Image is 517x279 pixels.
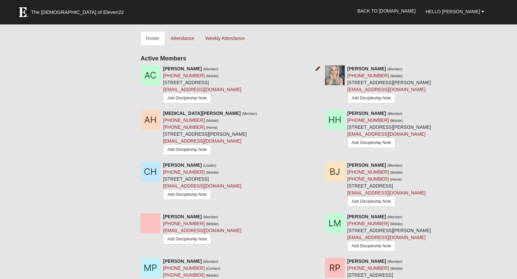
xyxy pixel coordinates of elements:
[163,183,241,189] a: [EMAIL_ADDRESS][DOMAIN_NAME]
[352,3,421,19] a: Back to [DOMAIN_NAME]
[347,221,389,226] a: [PHONE_NUMBER]
[163,87,241,92] a: [EMAIL_ADDRESS][DOMAIN_NAME]
[206,74,218,78] small: (Mobile)
[163,118,205,123] a: [PHONE_NUMBER]
[206,266,220,270] small: (Contact)
[163,234,211,244] a: Add Discipleship Note
[387,112,403,116] small: (Member)
[347,87,426,92] a: [EMAIL_ADDRESS][DOMAIN_NAME]
[347,265,389,271] a: [PHONE_NUMBER]
[206,170,218,174] small: (Mobile)
[206,222,218,226] small: (Mobile)
[347,241,396,251] a: Add Discipleship Note
[347,176,389,182] a: [PHONE_NUMBER]
[347,118,389,123] a: [PHONE_NUMBER]
[163,66,202,71] strong: [PERSON_NAME]
[347,138,396,148] a: Add Discipleship Note
[347,213,431,253] div: [STREET_ADDRESS][PERSON_NAME]
[347,73,389,78] a: [PHONE_NUMBER]
[347,259,386,264] strong: [PERSON_NAME]
[141,55,499,62] h4: Active Members
[390,170,403,174] small: (Mobile)
[203,260,218,263] small: (Member)
[163,138,241,144] a: [EMAIL_ADDRESS][DOMAIN_NAME]
[206,119,218,122] small: (Mobile)
[13,2,145,19] a: The [DEMOGRAPHIC_DATA] of Eleven22
[347,111,386,116] strong: [PERSON_NAME]
[387,260,403,263] small: (Member)
[163,65,241,105] div: [STREET_ADDRESS]
[347,66,386,71] strong: [PERSON_NAME]
[203,215,218,219] small: (Member)
[163,265,205,271] a: [PHONE_NUMBER]
[426,9,480,14] span: Hello [PERSON_NAME]
[163,169,205,175] a: [PHONE_NUMBER]
[347,162,386,168] strong: [PERSON_NAME]
[163,162,241,201] div: [STREET_ADDRESS]
[347,162,426,208] div: [STREET_ADDRESS]
[347,190,426,195] a: [EMAIL_ADDRESS][DOMAIN_NAME]
[31,9,124,16] span: The [DEMOGRAPHIC_DATA] of Eleven22
[203,163,216,167] small: (Leader)
[347,235,426,240] a: [EMAIL_ADDRESS][DOMAIN_NAME]
[163,214,202,219] strong: [PERSON_NAME]
[163,259,202,264] strong: [PERSON_NAME]
[16,6,29,19] img: Eleven22 logo
[347,65,431,105] div: [STREET_ADDRESS][PERSON_NAME]
[387,67,403,71] small: (Member)
[390,119,403,122] small: (Mobile)
[200,31,250,45] a: Weekly Attendance
[421,3,489,20] a: Hello [PERSON_NAME]
[387,163,403,167] small: (Member)
[347,196,396,207] a: Add Discipleship Note
[203,67,218,71] small: (Member)
[390,222,403,226] small: (Mobile)
[206,125,217,129] small: (Home)
[390,74,403,78] small: (Mobile)
[163,228,241,233] a: [EMAIL_ADDRESS][DOMAIN_NAME]
[347,169,389,175] a: [PHONE_NUMBER]
[163,93,211,103] a: Add Discipleship Note
[347,214,386,219] strong: [PERSON_NAME]
[347,131,426,137] a: [EMAIL_ADDRESS][DOMAIN_NAME]
[163,190,211,200] a: Add Discipleship Note
[387,215,403,219] small: (Member)
[163,110,257,157] div: [STREET_ADDRESS][PERSON_NAME]
[390,177,402,181] small: (Home)
[347,110,431,150] div: [STREET_ADDRESS][PERSON_NAME]
[163,73,205,78] a: [PHONE_NUMBER]
[141,31,165,45] a: Roster
[163,111,241,116] strong: [MEDICAL_DATA][PERSON_NAME]
[163,162,202,168] strong: [PERSON_NAME]
[390,266,403,270] small: (Mobile)
[163,124,205,130] a: [PHONE_NUMBER]
[163,145,211,155] a: Add Discipleship Note
[163,221,205,226] a: [PHONE_NUMBER]
[242,112,257,116] small: (Member)
[166,31,200,45] a: Attendance
[347,93,396,103] a: Add Discipleship Note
